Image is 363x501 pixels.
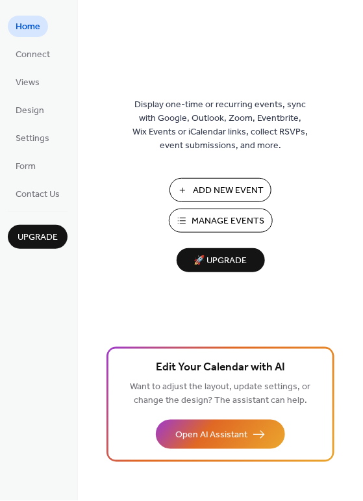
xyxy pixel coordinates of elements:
a: Design [8,99,52,121]
span: Add New Event [193,185,264,198]
span: Open AI Assistant [175,429,247,443]
span: Contact Us [16,188,60,202]
a: Connect [8,44,58,65]
span: Design [16,105,44,118]
a: Contact Us [8,183,68,205]
span: Home [16,21,40,34]
span: Want to adjust the layout, update settings, or change the design? The assistant can help. [131,379,311,410]
span: Upgrade [18,231,58,245]
a: Views [8,71,47,93]
span: Edit Your Calendar with AI [156,359,285,378]
button: 🚀 Upgrade [177,248,265,272]
span: Views [16,77,40,90]
span: Manage Events [192,215,265,229]
a: Settings [8,127,57,149]
span: 🚀 Upgrade [184,253,257,270]
button: Open AI Assistant [156,420,285,449]
a: Home [8,16,48,37]
button: Add New Event [169,178,271,202]
a: Form [8,155,44,177]
span: Form [16,161,36,174]
button: Upgrade [8,225,68,249]
span: Connect [16,49,50,62]
span: Display one-time or recurring events, sync with Google, Outlook, Zoom, Eventbrite, Wix Events or ... [133,99,308,153]
button: Manage Events [169,209,273,233]
span: Settings [16,133,49,146]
